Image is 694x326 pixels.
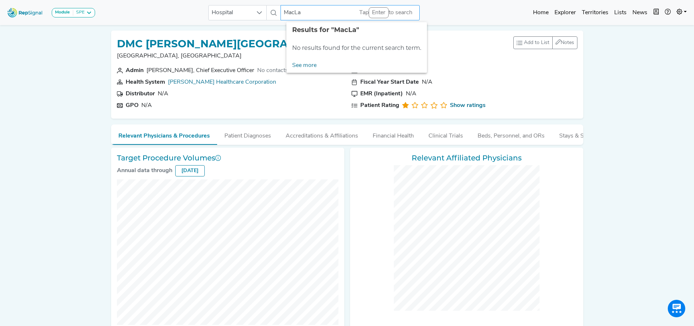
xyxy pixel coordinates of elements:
[209,5,252,20] span: Hospital
[552,36,577,49] button: Notes
[126,66,144,75] div: Admin
[552,5,579,20] a: Explorer
[146,66,254,75] div: Karima Bentounsi, Chief Executive Officer
[73,10,85,16] div: SPE
[360,78,419,87] div: Fiscal Year Start Date
[422,78,432,87] div: N/A
[513,36,577,49] div: toolbar
[406,90,416,98] div: N/A
[286,58,322,73] a: See more
[286,41,427,55] div: No results found for the current search term.
[470,124,552,144] button: Beds, Personnel, and ORs
[561,40,574,45] span: Notes
[292,26,359,34] span: Results for "MacLa"
[55,10,70,15] strong: Module
[579,5,611,20] a: Territories
[421,124,470,144] button: Clinical Trials
[158,90,168,98] div: N/A
[360,90,403,98] div: EMR (Inpatient)
[530,5,552,20] a: Home
[126,101,138,110] div: GPO
[146,66,254,75] div: [PERSON_NAME], Chief Executive Officer
[450,101,486,110] a: Show ratings
[552,124,609,144] button: Stays & Services
[281,5,420,20] input: Search a hospital
[356,154,577,162] h3: Relevant Affiliated Physicians
[52,8,95,17] button: ModuleSPE
[117,166,172,175] div: Annual data through
[630,5,650,20] a: News
[611,5,630,20] a: Lists
[650,5,662,20] button: Intel Book
[126,78,165,87] div: Health System
[257,66,312,75] div: No contacts available
[126,90,155,98] div: Distributor
[513,36,553,49] button: Add to List
[141,101,152,110] div: N/A
[217,124,278,144] button: Patient Diagnoses
[168,78,276,87] div: TENET Healthcare Corporation
[524,39,549,47] span: Add to List
[365,124,421,144] button: Financial Health
[168,79,276,85] a: [PERSON_NAME] Healthcare Corporation
[359,7,412,18] div: Tap to search
[175,165,205,176] div: [DATE]
[360,101,399,110] div: Patient Rating
[111,124,217,145] button: Relevant Physicians & Procedures
[117,52,352,60] p: [GEOGRAPHIC_DATA], [GEOGRAPHIC_DATA]
[117,38,352,50] h1: DMC [PERSON_NAME][GEOGRAPHIC_DATA]
[117,154,338,162] h3: Target Procedure Volumes
[278,124,365,144] button: Accreditations & Affiliations
[369,7,389,18] div: Enter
